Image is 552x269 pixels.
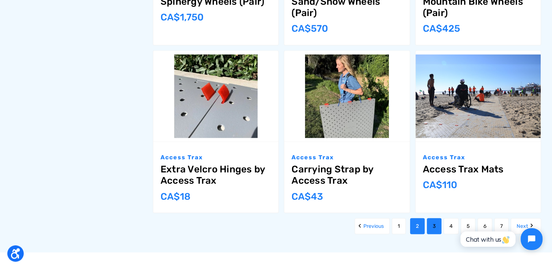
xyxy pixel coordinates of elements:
span: CA$‌1,750 [161,12,204,23]
a: Carrying Strap by Access Trax,$30.00 [292,163,402,186]
a: Page 5 of 7 [461,218,475,234]
a: Next [511,218,541,234]
a: Carrying Strap by Access Trax,$30.00 [284,51,409,141]
a: Page 6 of 7 [478,218,492,234]
a: Page 7 of 7 [494,218,509,234]
a: Access Trax Mats,$77.00 [423,163,533,175]
img: Access Trax Mats [416,54,541,138]
a: Extra Velcro Hinges by Access Trax,$12.00 [161,163,271,186]
span: CA$‌570 [292,23,328,34]
span: CA$‌425 [423,23,460,34]
a: Page 2 of 7 [410,218,425,234]
span: CA$‌43 [292,191,323,202]
nav: pagination [145,218,541,234]
a: Page 4 of 7 [444,218,459,234]
a: Previous [355,218,390,234]
p: Access Trax [292,153,402,161]
a: Extra Velcro Hinges by Access Trax,$12.00 [153,51,278,141]
span: CA$‌110 [423,179,457,190]
iframe: Tidio Chat [452,222,549,256]
a: Access Trax Mats,$77.00 [416,51,541,141]
a: Page 1 of 7 [392,218,406,234]
span: CA$‌18 [161,191,190,202]
img: Extra Velcro Hinges by Access Trax [153,54,278,138]
a: Page 3 of 7 [427,218,441,234]
img: Carrying Strap by Access Trax [284,54,409,138]
p: Access Trax [423,153,533,161]
p: Access Trax [161,153,271,161]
